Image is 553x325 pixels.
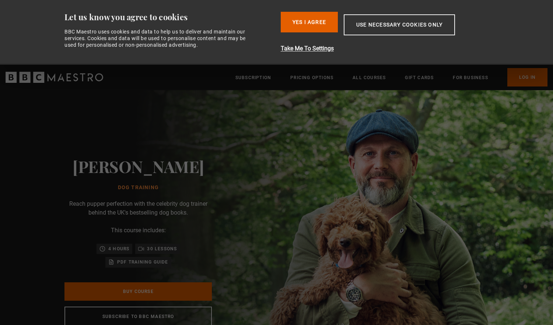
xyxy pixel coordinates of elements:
a: Pricing Options [290,74,333,81]
a: Gift Cards [405,74,434,81]
p: PDF training guide [117,258,168,266]
p: This course includes: [111,226,166,235]
a: For business [453,74,488,81]
div: BBC Maestro uses cookies and data to help us to deliver and maintain our services. Cookies and da... [64,28,254,49]
button: Yes I Agree [281,12,338,32]
nav: Primary [235,68,547,86]
a: Buy Course [64,282,212,301]
p: 4 hours [108,245,129,252]
a: All Courses [353,74,386,81]
svg: BBC Maestro [6,72,103,83]
h1: Dog Training [73,185,204,191]
button: Use necessary cookies only [344,14,455,35]
a: Subscription [235,74,271,81]
button: Take Me To Settings [281,44,494,53]
a: Log In [507,68,547,86]
p: 30 lessons [147,245,177,252]
div: Let us know you agree to cookies [64,12,275,22]
p: Reach pupper perfection with the celebrity dog trainer behind the UK's bestselling dog books. [64,199,212,217]
h2: [PERSON_NAME] [73,157,204,176]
